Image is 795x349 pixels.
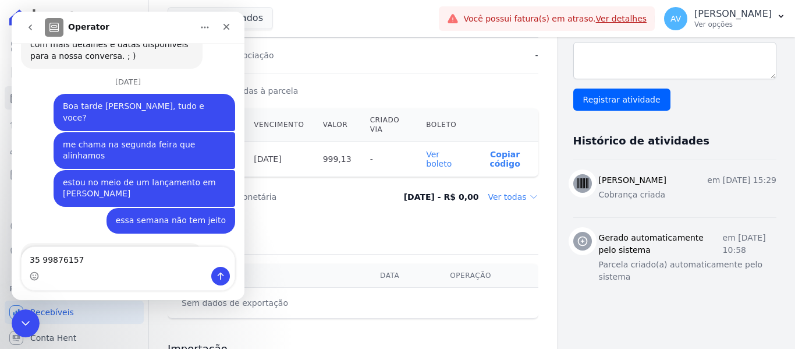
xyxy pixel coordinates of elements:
div: Boa tarde [PERSON_NAME], tudo e voce? [51,89,214,112]
a: Visão Geral [5,35,144,58]
div: Andre diz… [9,121,223,158]
a: Recebíveis [5,301,144,324]
p: Ver opções [694,20,772,29]
button: AV [PERSON_NAME] Ver opções [655,2,795,35]
button: Enviar uma mensagem [200,255,218,274]
div: essa semana não tem jeito [95,196,223,222]
a: Contratos [5,61,144,84]
a: Ver boleto [426,150,452,168]
span: Recebíveis [30,306,74,318]
th: Operação [436,264,538,288]
th: 999,13 [314,142,361,177]
th: Data [366,264,436,288]
dd: Ver todas [488,191,538,203]
dd: [DATE] - R$ 0,00 [404,191,479,203]
input: Registrar atividade [573,89,670,111]
p: [PERSON_NAME] [694,8,772,20]
p: em [DATE] 10:58 [723,232,776,256]
textarea: Envie uma mensagem... [10,235,223,255]
h3: [PERSON_NAME] [599,174,666,186]
th: Arquivo [168,264,366,288]
td: Sem dados de exportação [168,288,366,319]
th: [DATE] [244,142,313,177]
span: Você possui fatura(s) em atraso. [463,13,647,25]
div: estou no meio de um lançamento em [PERSON_NAME] [42,158,223,195]
th: Valor [314,108,361,142]
div: [DATE] [9,66,223,82]
div: me chama na segunda feira que alinhamos [42,121,223,157]
div: [PERSON_NAME], boa tarde! [9,231,191,302]
a: Clientes [5,138,144,161]
div: essa semana não tem jeito [104,203,214,215]
div: estou no meio de um lançamento em [PERSON_NAME] [51,165,214,188]
iframe: Intercom live chat [12,12,244,300]
div: Andre diz… [9,196,223,231]
h3: Exportação [168,226,538,240]
a: Crédito [5,214,144,238]
a: Parcelas [5,86,144,110]
th: - [361,142,417,177]
th: Vencimento [244,108,313,142]
iframe: Intercom live chat [12,309,40,337]
dt: Última correção monetária [168,191,386,203]
button: Selecionador de Emoji [18,260,27,269]
div: Andre diz… [9,82,223,120]
p: Parcela criado(a) automaticamente pelo sistema [599,259,776,283]
a: Ver detalhes [596,14,647,23]
a: Lotes [5,112,144,135]
div: Por favor me avise, e enviarei o e-mail com mais detalhes e datas disponiveis para a nossa conver... [19,16,182,51]
div: me chama na segunda feira que alinhamos [51,128,214,150]
dd: - [535,50,538,61]
button: Copiar código [481,150,529,168]
a: Negativação [5,240,144,263]
div: Boa tarde [PERSON_NAME], tudo e voce? [42,82,223,119]
a: Minha Carteira [5,163,144,186]
th: Boleto [417,108,471,142]
span: Conta Hent [30,332,76,344]
div: Adriane diz… [9,231,223,328]
th: Criado via [361,108,417,142]
p: Cobrança criada [599,189,776,201]
span: AV [670,15,681,23]
button: 2 selecionados [168,7,273,29]
div: Andre diz… [9,158,223,196]
h3: Histórico de atividades [573,134,709,148]
div: Plataformas [9,282,139,296]
h3: Gerado automaticamente pelo sistema [599,232,723,256]
p: em [DATE] 15:29 [707,174,776,186]
a: Transferências [5,189,144,212]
